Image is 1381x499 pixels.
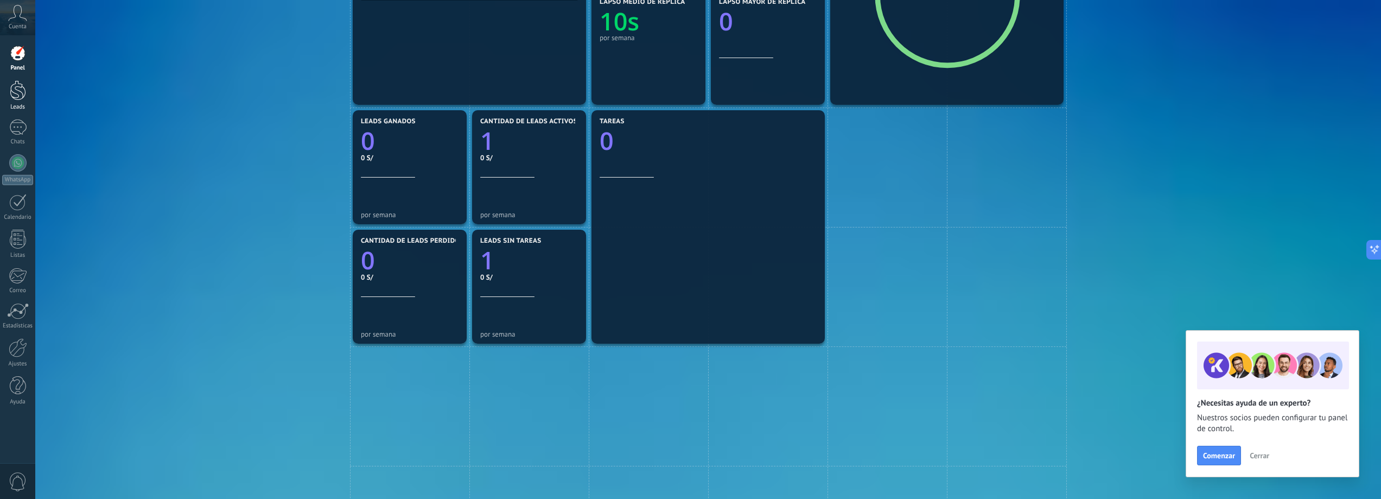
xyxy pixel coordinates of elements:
[2,214,34,221] div: Calendario
[2,287,34,294] div: Correo
[361,153,459,162] div: 0 S/
[2,323,34,330] div: Estadísticas
[480,124,494,157] text: 1
[361,244,459,277] a: 0
[361,118,416,125] span: Leads ganados
[361,273,459,282] div: 0 S/
[480,124,578,157] a: 1
[480,244,578,277] a: 1
[2,65,34,72] div: Panel
[480,273,578,282] div: 0 S/
[361,124,375,157] text: 0
[361,244,375,277] text: 0
[1197,413,1348,434] span: Nuestros socios pueden configurar tu panel de control.
[1245,447,1274,464] button: Cerrar
[480,237,541,245] span: Leads sin tareas
[480,244,494,277] text: 1
[480,118,577,125] span: Cantidad de leads activos
[600,34,697,42] div: por semana
[361,330,459,338] div: por semana
[600,124,817,157] a: 0
[361,211,459,219] div: por semana
[1203,452,1235,459] span: Comenzar
[361,124,459,157] a: 0
[9,23,27,30] span: Cuenta
[480,330,578,338] div: por semana
[600,5,639,38] text: 10s
[2,361,34,368] div: Ajustes
[2,104,34,111] div: Leads
[480,153,578,162] div: 0 S/
[1250,452,1269,459] span: Cerrar
[600,118,625,125] span: Tareas
[2,138,34,146] div: Chats
[361,237,464,245] span: Cantidad de leads perdidos
[2,399,34,406] div: Ayuda
[719,5,733,38] text: 0
[2,252,34,259] div: Listas
[2,175,33,185] div: WhatsApp
[480,211,578,219] div: por semana
[600,124,614,157] text: 0
[1197,446,1241,465] button: Comenzar
[1197,398,1348,408] h2: ¿Necesitas ayuda de un experto?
